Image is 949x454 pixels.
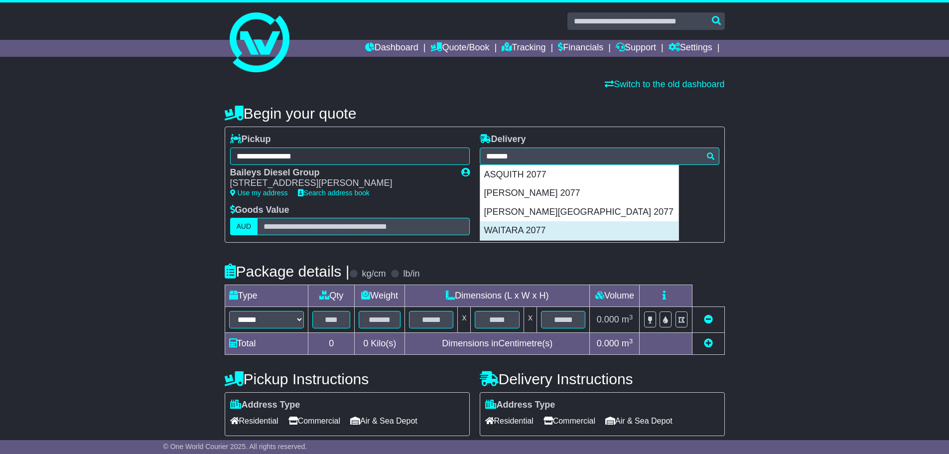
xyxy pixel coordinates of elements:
[622,338,633,348] span: m
[480,148,719,165] typeahead: Please provide city
[543,413,595,429] span: Commercial
[669,40,712,57] a: Settings
[597,338,619,348] span: 0.000
[230,134,271,145] label: Pickup
[403,269,419,280] label: lb/in
[605,79,724,89] a: Switch to the old dashboard
[480,221,678,240] div: WAITARA 2077
[480,134,526,145] label: Delivery
[225,285,308,307] td: Type
[230,413,278,429] span: Residential
[163,443,307,451] span: © One World Courier 2025. All rights reserved.
[230,218,258,235] label: AUD
[622,314,633,324] span: m
[355,285,405,307] td: Weight
[308,333,355,355] td: 0
[363,338,368,348] span: 0
[480,203,678,222] div: [PERSON_NAME][GEOGRAPHIC_DATA] 2077
[405,333,590,355] td: Dimensions in Centimetre(s)
[480,371,725,387] h4: Delivery Instructions
[230,189,288,197] a: Use my address
[704,314,713,324] a: Remove this item
[225,333,308,355] td: Total
[225,105,725,122] h4: Begin your quote
[430,40,489,57] a: Quote/Book
[288,413,340,429] span: Commercial
[480,184,678,203] div: [PERSON_NAME] 2077
[405,285,590,307] td: Dimensions (L x W x H)
[485,400,555,411] label: Address Type
[225,371,470,387] h4: Pickup Instructions
[629,337,633,345] sup: 3
[704,338,713,348] a: Add new item
[629,313,633,321] sup: 3
[558,40,603,57] a: Financials
[298,189,370,197] a: Search address book
[480,165,678,184] div: ASQUITH 2077
[308,285,355,307] td: Qty
[230,167,451,178] div: Baileys Diesel Group
[350,413,417,429] span: Air & Sea Depot
[230,178,451,189] div: [STREET_ADDRESS][PERSON_NAME]
[485,413,534,429] span: Residential
[365,40,418,57] a: Dashboard
[458,307,471,333] td: x
[225,263,350,280] h4: Package details |
[502,40,545,57] a: Tracking
[590,285,640,307] td: Volume
[230,205,289,216] label: Goods Value
[230,400,300,411] label: Address Type
[597,314,619,324] span: 0.000
[605,413,673,429] span: Air & Sea Depot
[616,40,656,57] a: Support
[355,333,405,355] td: Kilo(s)
[524,307,537,333] td: x
[362,269,386,280] label: kg/cm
